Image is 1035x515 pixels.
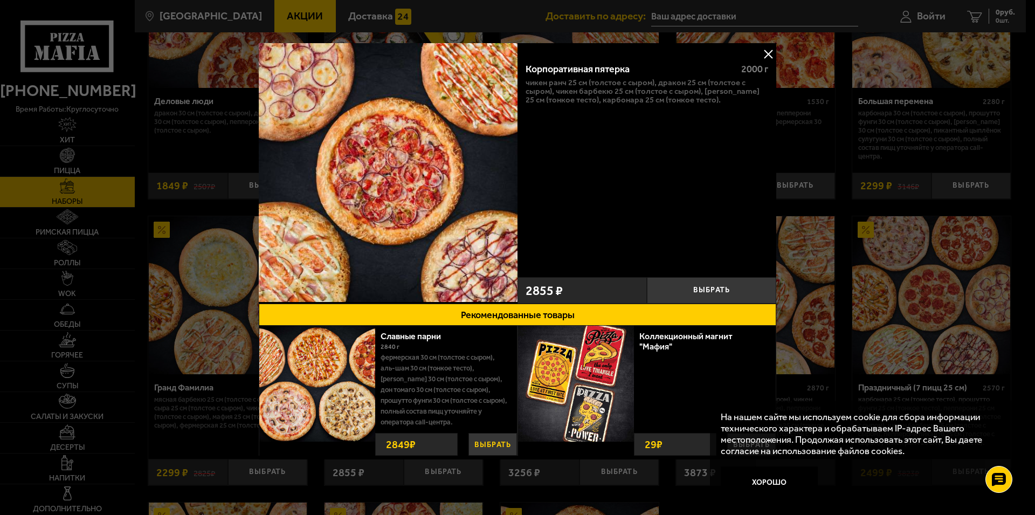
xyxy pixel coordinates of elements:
[721,466,818,499] button: Хорошо
[721,411,1003,456] p: На нашем сайте мы используем cookie для сбора информации технического характера и обрабатываем IP...
[259,304,776,326] button: Рекомендованные товары
[526,284,563,297] span: 2855 ₽
[468,433,517,456] button: Выбрать
[383,434,418,455] strong: 2849 ₽
[741,63,768,75] span: 2000 г
[639,331,733,352] a: Коллекционный магнит "Мафия"
[526,64,732,75] div: Корпоративная пятерка
[642,434,665,455] strong: 29 ₽
[526,78,768,104] p: Чикен Ранч 25 см (толстое с сыром), Дракон 25 см (толстое с сыром), Чикен Барбекю 25 см (толстое ...
[259,43,517,304] a: Корпоративная пятерка
[647,277,776,304] button: Выбрать
[381,343,399,351] span: 2840 г
[381,352,509,428] p: Фермерская 30 см (толстое с сыром), Аль-Шам 30 см (тонкое тесто), [PERSON_NAME] 30 см (толстое с ...
[259,43,517,302] img: Корпоративная пятерка
[381,331,452,341] a: Славные парни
